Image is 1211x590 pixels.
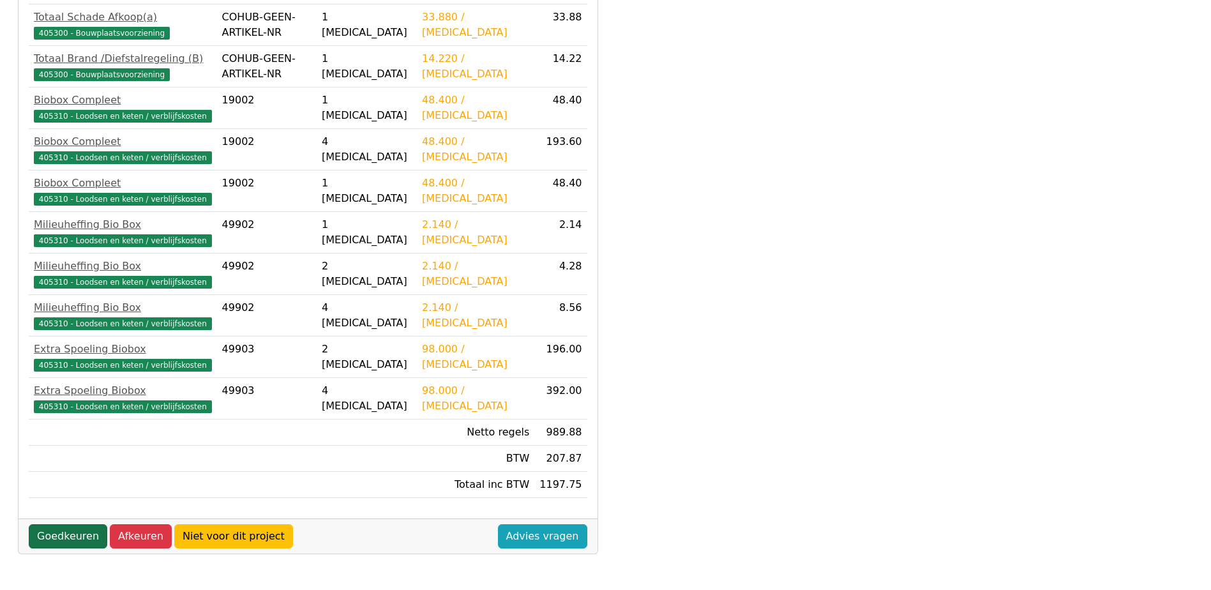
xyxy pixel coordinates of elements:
div: 2 [MEDICAL_DATA] [322,259,412,289]
span: 405310 - Loodsen en keten / verblijfskosten [34,359,212,372]
div: Milieuheffing Bio Box [34,300,212,315]
td: 2.14 [534,212,587,253]
td: 33.88 [534,4,587,46]
span: 405300 - Bouwplaatsvoorziening [34,27,170,40]
a: Extra Spoeling Biobox405310 - Loodsen en keten / verblijfskosten [34,342,212,372]
td: 49903 [217,337,317,378]
div: 14.220 / [MEDICAL_DATA] [422,51,529,82]
td: 49902 [217,253,317,295]
div: Biobox Compleet [34,134,212,149]
div: 2.140 / [MEDICAL_DATA] [422,259,529,289]
a: Advies vragen [498,524,587,548]
a: Extra Spoeling Biobox405310 - Loodsen en keten / verblijfskosten [34,383,212,414]
td: 48.40 [534,87,587,129]
div: 4 [MEDICAL_DATA] [322,383,412,414]
td: 207.87 [534,446,587,472]
div: 2.140 / [MEDICAL_DATA] [422,217,529,248]
td: Totaal inc BTW [417,472,534,498]
span: 405310 - Loodsen en keten / verblijfskosten [34,110,212,123]
a: Milieuheffing Bio Box405310 - Loodsen en keten / verblijfskosten [34,300,212,331]
td: BTW [417,446,534,472]
div: 4 [MEDICAL_DATA] [322,300,412,331]
td: 392.00 [534,378,587,420]
td: 1197.75 [534,472,587,498]
a: Goedkeuren [29,524,107,548]
span: 405310 - Loodsen en keten / verblijfskosten [34,400,212,413]
td: COHUB-GEEN-ARTIKEL-NR [217,4,317,46]
span: 405300 - Bouwplaatsvoorziening [34,68,170,81]
div: 2.140 / [MEDICAL_DATA] [422,300,529,331]
div: Milieuheffing Bio Box [34,259,212,274]
td: Netto regels [417,420,534,446]
div: 1 [MEDICAL_DATA] [322,176,412,206]
span: 405310 - Loodsen en keten / verblijfskosten [34,317,212,330]
td: 193.60 [534,129,587,170]
a: Milieuheffing Bio Box405310 - Loodsen en keten / verblijfskosten [34,259,212,289]
td: 49903 [217,378,317,420]
div: 1 [MEDICAL_DATA] [322,51,412,82]
span: 405310 - Loodsen en keten / verblijfskosten [34,276,212,289]
div: 2 [MEDICAL_DATA] [322,342,412,372]
div: 98.000 / [MEDICAL_DATA] [422,383,529,414]
td: 989.88 [534,420,587,446]
div: 1 [MEDICAL_DATA] [322,10,412,40]
div: 98.000 / [MEDICAL_DATA] [422,342,529,372]
td: 19002 [217,87,317,129]
div: 48.400 / [MEDICAL_DATA] [422,134,529,165]
td: 4.28 [534,253,587,295]
div: Milieuheffing Bio Box [34,217,212,232]
div: 1 [MEDICAL_DATA] [322,217,412,248]
a: Biobox Compleet405310 - Loodsen en keten / verblijfskosten [34,176,212,206]
td: 8.56 [534,295,587,337]
a: Totaal Brand /Diefstalregeling (B)405300 - Bouwplaatsvoorziening [34,51,212,82]
div: Extra Spoeling Biobox [34,383,212,398]
td: COHUB-GEEN-ARTIKEL-NR [217,46,317,87]
div: 48.400 / [MEDICAL_DATA] [422,176,529,206]
td: 48.40 [534,170,587,212]
div: Biobox Compleet [34,93,212,108]
td: 196.00 [534,337,587,378]
td: 49902 [217,295,317,337]
span: 405310 - Loodsen en keten / verblijfskosten [34,151,212,164]
span: 405310 - Loodsen en keten / verblijfskosten [34,234,212,247]
td: 19002 [217,170,317,212]
div: 33.880 / [MEDICAL_DATA] [422,10,529,40]
div: Totaal Brand /Diefstalregeling (B) [34,51,212,66]
a: Afkeuren [110,524,172,548]
div: 4 [MEDICAL_DATA] [322,134,412,165]
span: 405310 - Loodsen en keten / verblijfskosten [34,193,212,206]
div: Biobox Compleet [34,176,212,191]
a: Niet voor dit project [174,524,293,548]
a: Totaal Schade Afkoop(a)405300 - Bouwplaatsvoorziening [34,10,212,40]
td: 14.22 [534,46,587,87]
div: 1 [MEDICAL_DATA] [322,93,412,123]
a: Biobox Compleet405310 - Loodsen en keten / verblijfskosten [34,93,212,123]
div: 48.400 / [MEDICAL_DATA] [422,93,529,123]
a: Biobox Compleet405310 - Loodsen en keten / verblijfskosten [34,134,212,165]
a: Milieuheffing Bio Box405310 - Loodsen en keten / verblijfskosten [34,217,212,248]
div: Totaal Schade Afkoop(a) [34,10,212,25]
td: 49902 [217,212,317,253]
div: Extra Spoeling Biobox [34,342,212,357]
td: 19002 [217,129,317,170]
